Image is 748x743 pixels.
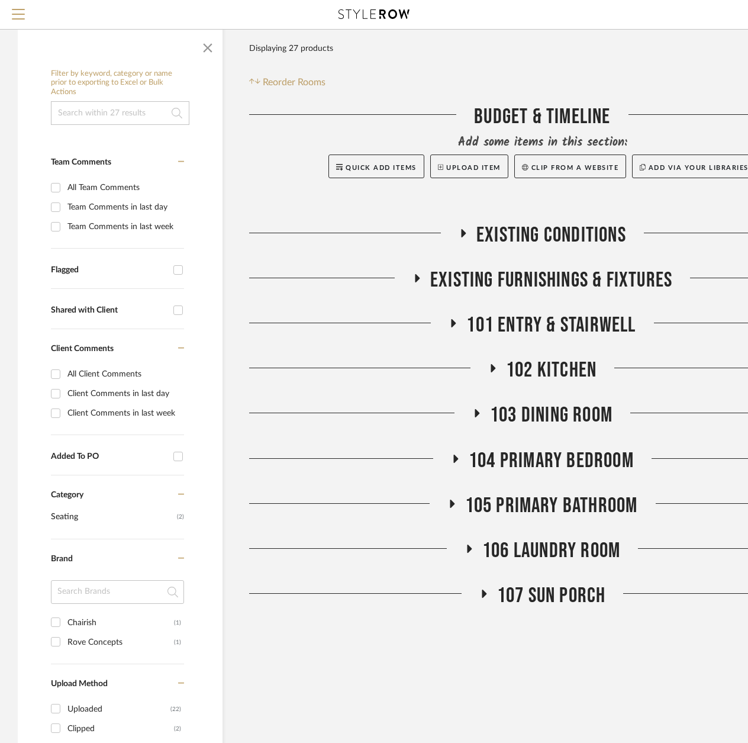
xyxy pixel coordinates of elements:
span: 104 Primary Bedroom [469,448,634,474]
div: Rove Concepts [67,633,174,652]
div: Team Comments in last day [67,198,181,217]
h6: Filter by keyword, category or name prior to exporting to Excel or Bulk Actions [51,69,189,97]
div: All Client Comments [67,365,181,384]
div: (1) [174,613,181,632]
div: (1) [174,633,181,652]
span: Existing Conditions [476,223,626,248]
div: (22) [170,700,181,719]
div: Added To PO [51,452,167,462]
span: 103 Dining Room [490,403,612,428]
div: Team Comments in last week [67,217,181,236]
span: Existing Furnishings & Fixtures [430,268,672,293]
span: Reorder Rooms [263,75,325,89]
div: Client Comments in last day [67,384,181,403]
button: Upload Item [430,155,508,178]
span: Client Comments [51,345,114,353]
button: Clip from a website [514,155,626,178]
span: Upload Method [51,680,108,688]
span: 102 Kitchen [506,358,597,383]
span: Seating [51,507,174,527]
span: Team Comments [51,158,111,166]
div: Clipped [67,719,174,738]
span: Quick Add Items [346,165,417,171]
div: Flagged [51,265,167,275]
div: Client Comments in last week [67,404,181,423]
span: 101 Entry & Stairwell [466,313,636,338]
button: Reorder Rooms [249,75,325,89]
span: 107 Sun Porch [497,583,606,609]
button: Close [196,34,220,57]
span: (2) [177,507,184,526]
div: Displaying 27 products [249,37,333,60]
span: Brand [51,555,73,563]
div: (2) [174,719,181,738]
span: Category [51,490,83,500]
div: Shared with Client [51,305,167,316]
button: Quick Add Items [328,155,424,178]
input: Search Brands [51,580,184,604]
input: Search within 27 results [51,101,189,125]
div: Chairish [67,613,174,632]
div: Uploaded [67,700,170,719]
div: All Team Comments [67,178,181,197]
span: 105 Primary Bathroom [465,493,638,519]
span: 106 Laundry Room [482,538,620,564]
